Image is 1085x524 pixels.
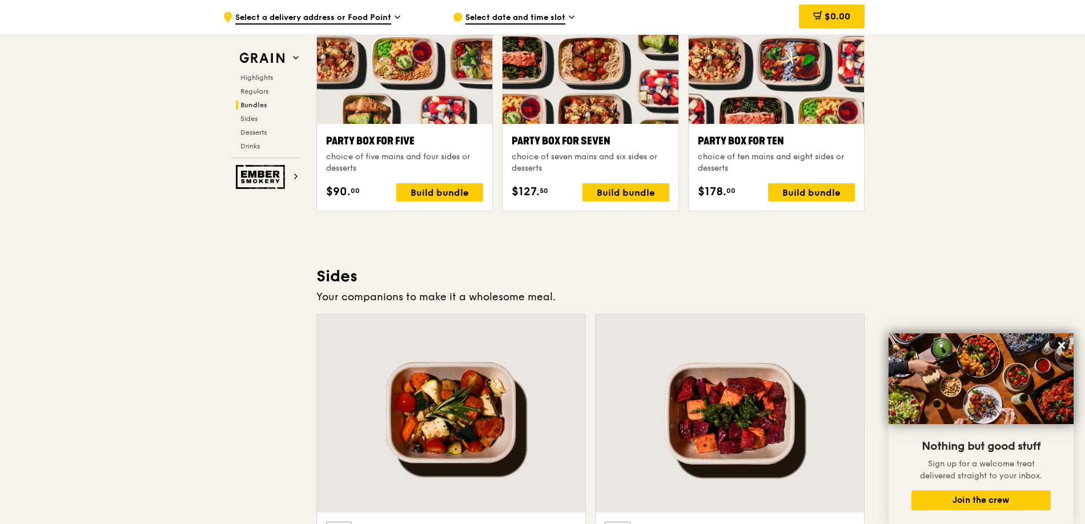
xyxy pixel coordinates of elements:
span: $0.00 [825,11,850,22]
span: Highlights [240,74,273,82]
div: choice of five mains and four sides or desserts [326,151,483,174]
span: Bundles [240,101,267,109]
img: DSC07876-Edit02-Large.jpeg [889,333,1074,424]
div: Build bundle [768,183,855,201]
span: Sides [240,115,258,123]
span: $178. [698,183,726,200]
div: Party Box for Five [326,133,483,149]
span: Desserts [240,128,267,136]
h3: Sides [316,266,865,287]
div: Build bundle [582,183,669,201]
img: Grain web logo [236,48,288,68]
div: choice of ten mains and eight sides or desserts [698,151,855,174]
span: Nothing but good stuff [922,440,1040,453]
span: $90. [326,183,351,200]
img: Ember Smokery web logo [236,165,288,189]
div: choice of seven mains and six sides or desserts [512,151,669,174]
span: Sign up for a welcome treat delivered straight to your inbox. [920,459,1042,481]
span: Select date and time slot [465,12,565,25]
span: $127. [512,183,540,200]
span: Drinks [240,142,260,150]
div: Party Box for Ten [698,133,855,149]
div: Party Box for Seven [512,133,669,149]
button: Join the crew [911,490,1051,510]
span: 50 [540,186,548,195]
div: Your companions to make it a wholesome meal. [316,289,865,305]
span: Select a delivery address or Food Point [235,12,391,25]
span: 00 [351,186,360,195]
button: Close [1052,336,1071,354]
span: 00 [726,186,736,195]
span: Regulars [240,87,268,95]
div: Build bundle [396,183,483,201]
